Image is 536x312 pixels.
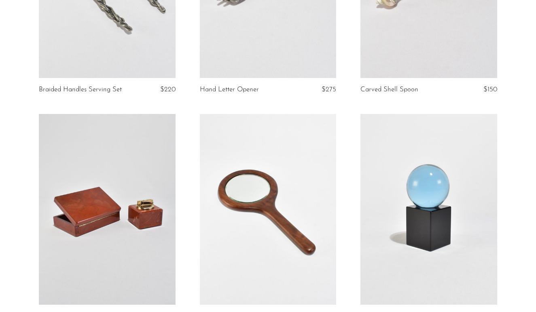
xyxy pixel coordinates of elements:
[483,86,497,93] span: $150
[360,86,418,93] a: Carved Shell Spoon
[200,86,259,93] a: Hand Letter Opener
[39,86,122,93] a: Braided Handles Serving Set
[322,86,336,93] span: $275
[160,86,176,93] span: $220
